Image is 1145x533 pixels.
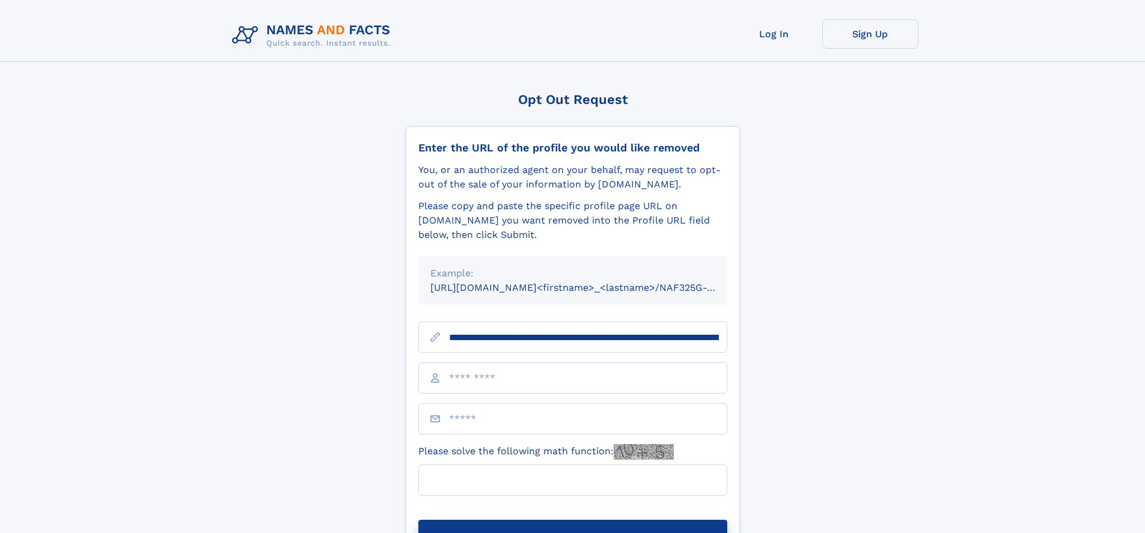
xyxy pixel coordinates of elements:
[418,444,674,460] label: Please solve the following math function:
[227,19,400,52] img: Logo Names and Facts
[418,141,727,154] div: Enter the URL of the profile you would like removed
[406,92,740,107] div: Opt Out Request
[418,199,727,242] div: Please copy and paste the specific profile page URL on [DOMAIN_NAME] you want removed into the Pr...
[822,19,918,49] a: Sign Up
[430,282,750,293] small: [URL][DOMAIN_NAME]<firstname>_<lastname>/NAF325G-xxxxxxxx
[418,163,727,192] div: You, or an authorized agent on your behalf, may request to opt-out of the sale of your informatio...
[430,266,715,281] div: Example:
[726,19,822,49] a: Log In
